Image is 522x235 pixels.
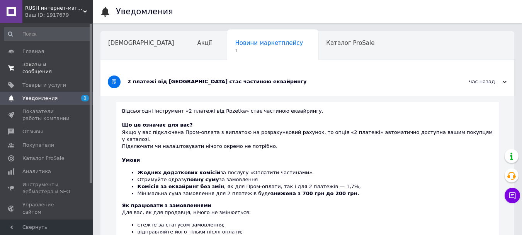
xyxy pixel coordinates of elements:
li: Отримуйте одразу за замовлення [138,176,493,183]
li: за послугу «Оплатити частинами». [138,169,493,176]
span: Каталог ProSale [326,39,374,46]
span: Товары и услуги [22,82,66,89]
b: Жодних додаткових комісій [138,170,221,175]
span: Показатели работы компании [22,108,71,122]
li: стежте за статусом замовлення; [138,221,493,228]
li: Мінімальна сума замовлення для 2 платежів буде [138,190,493,197]
b: Що це означає для вас? [122,122,193,128]
span: [DEMOGRAPHIC_DATA] [108,39,174,46]
span: Управление сайтом [22,201,71,215]
div: 2 платежі від [GEOGRAPHIC_DATA] стає частиною еквайрингу [128,78,429,85]
span: 1 [235,48,303,54]
b: Умови [122,157,140,163]
b: Комісія за еквайринг без змін [138,184,224,189]
span: Уведомления [22,95,58,102]
b: повну суму [187,177,219,182]
span: Главная [22,48,44,55]
b: знижена з 700 грн до 200 грн. [271,190,359,196]
span: Заказы и сообщения [22,61,71,75]
span: RUSH интернет-магазин женской одежды [25,5,83,12]
input: Поиск [4,27,91,41]
div: Ваш ID: 1917679 [25,12,93,19]
span: Каталог ProSale [22,155,64,162]
span: 1 [81,95,89,101]
div: Якщо у вас підключена Пром-оплата з виплатою на розрахунковий рахунок, то опція «2 платежі» автом... [122,122,493,150]
li: , як для Пром-оплати, так і для 2 платежів — 1,7%, [138,183,493,190]
span: Аналитика [22,168,51,175]
div: час назад [429,78,507,85]
span: Новини маркетплейсу [235,39,303,46]
div: Відсьогодні інструмент «2 платежі від Rozetka» стає частиною еквайрингу. [122,108,493,122]
h1: Уведомления [116,7,173,16]
button: Чат с покупателем [505,188,520,203]
span: Акції [197,39,212,46]
span: Отзывы [22,128,43,135]
span: Инструменты вебмастера и SEO [22,181,71,195]
b: Як працювати з замовленнями [122,202,211,208]
span: Покупатели [22,142,54,149]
